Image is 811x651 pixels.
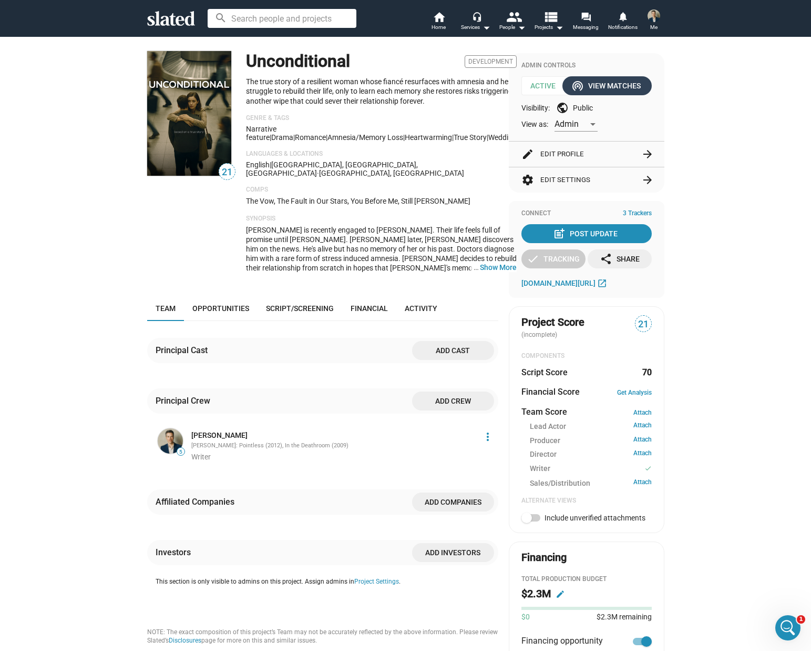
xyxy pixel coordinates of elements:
[184,296,258,321] a: Opportunities
[405,133,452,142] span: heartwarming
[515,21,528,34] mat-icon: arrow_drop_down
[641,174,654,186] mat-icon: arrow_forward
[354,578,399,586] button: Project Settings
[342,296,396,321] a: Financial
[571,79,584,92] mat-icon: wifi_tethering
[521,587,551,601] h2: $2.3M
[633,422,652,432] a: Attach
[246,196,517,206] p: The Vow, The Fault in Our Stars, You Before Me, Still [PERSON_NAME]
[147,296,184,321] a: Team
[521,635,603,648] span: Financing opportunity
[531,11,568,34] button: Projects
[555,224,618,243] div: Post Update
[156,496,239,507] div: Affiliated Companies
[521,550,567,565] div: Financing
[521,102,652,114] div: Visibility: Public
[412,392,494,410] button: Add crew
[452,133,454,142] span: |
[635,317,651,332] span: 21
[246,161,418,177] span: [GEOGRAPHIC_DATA], [GEOGRAPHIC_DATA], [GEOGRAPHIC_DATA]
[246,186,517,194] p: Comps
[177,449,184,455] span: 5
[573,21,599,34] span: Messaging
[600,253,612,265] mat-icon: share
[562,76,652,95] button: View Matches
[542,9,558,24] mat-icon: view_list
[432,21,446,34] span: Home
[270,133,271,142] span: |
[472,12,481,21] mat-icon: headset_mic
[271,133,293,142] span: Drama
[608,21,638,34] span: Notifications
[147,51,231,176] img: Unconditional
[648,9,660,22] img: Luke Cheney
[521,224,652,243] button: Post Update
[219,165,235,179] span: 21
[258,296,342,321] a: Script/Screening
[521,119,548,129] span: View as:
[521,497,652,505] div: Alternate Views
[556,589,565,599] mat-icon: edit
[597,613,652,621] span: $2.3M remaining
[487,133,488,142] span: |
[604,11,641,34] a: Notifications
[412,341,494,360] button: Add cast
[246,114,517,123] p: Genre & Tags
[156,578,498,586] p: This section is only visible to admins on this project. Assign admins in .
[326,133,327,142] span: |
[480,21,492,34] mat-icon: arrow_drop_down
[633,409,652,416] a: Attach
[420,493,486,512] span: Add companies
[465,55,517,68] span: Development
[597,278,607,288] mat-icon: open_in_new
[530,449,557,459] span: Director
[433,11,445,23] mat-icon: home
[420,543,486,562] span: Add investors
[317,169,319,177] span: ·
[633,436,652,446] a: Attach
[521,279,596,287] span: [DOMAIN_NAME][URL]
[403,133,405,142] span: |
[499,21,526,34] div: People
[521,406,567,417] dt: Team Score
[293,133,295,142] span: |
[521,367,568,378] dt: Script Score
[270,161,271,169] span: |
[488,133,517,142] span: wedding
[530,436,560,446] span: Producer
[555,119,579,129] span: Admin
[530,422,566,432] span: Lead Actor
[521,142,652,167] button: Edit Profile
[396,296,446,321] a: Activity
[797,615,805,624] span: 1
[169,637,201,644] a: Disclosures
[521,209,652,218] div: Connect
[147,628,498,645] div: NOTE: The exact composition of this project’s Team may not be accurately reflected by the above i...
[469,263,480,272] span: …
[246,77,517,106] p: The true story of a resilient woman whose fiancé resurfaces with amnesia and her struggle to rebu...
[208,9,356,28] input: Search people and projects
[641,7,666,35] button: Luke CheneyMe
[454,133,487,142] span: true story
[623,209,652,218] span: 3 Trackers
[521,575,652,584] div: Total Production budget
[420,11,457,34] a: Home
[521,315,584,329] span: Project Score
[775,615,800,640] iframe: Intercom live chat
[192,304,249,313] span: Opportunities
[641,148,654,161] mat-icon: arrow_forward
[156,304,176,313] span: Team
[588,249,652,268] button: Share
[412,543,494,562] button: Add investors
[642,367,652,378] dd: 70
[600,249,640,268] div: Share
[521,76,572,95] span: Active
[191,442,475,450] div: [PERSON_NAME]: Pointless (2012), In the Deathroom (2009)
[351,304,388,313] span: Financial
[405,304,437,313] span: Activity
[530,464,550,475] span: Writer
[295,133,326,142] span: Romance
[246,50,350,73] h1: Unconditional
[618,11,628,21] mat-icon: notifications
[191,430,248,440] a: [PERSON_NAME]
